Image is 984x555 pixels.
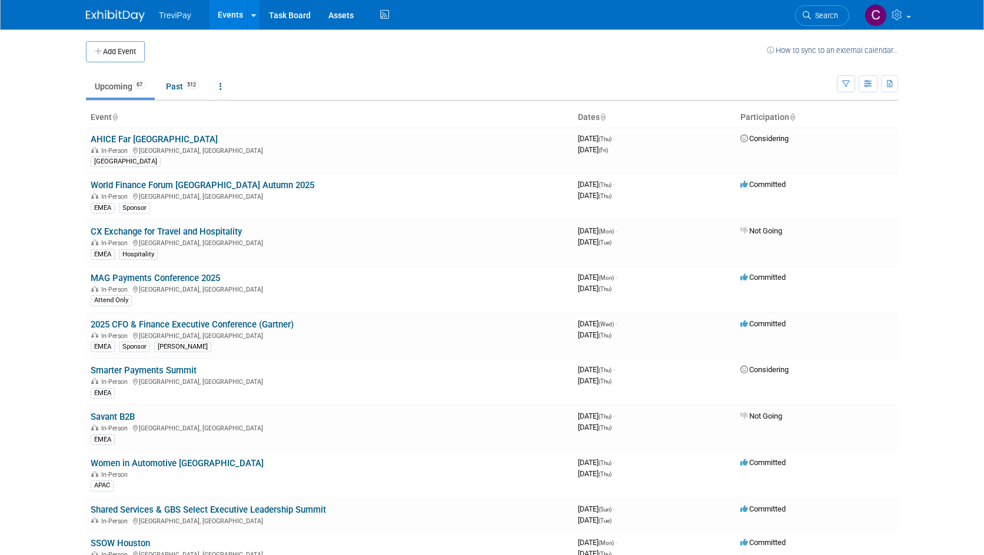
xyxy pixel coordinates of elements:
[599,228,614,235] span: (Mon)
[91,388,115,399] div: EMEA
[91,180,314,190] a: World Finance Forum [GEOGRAPHIC_DATA] Autumn 2025
[578,134,615,143] span: [DATE]
[578,469,611,478] span: [DATE]
[91,238,569,247] div: [GEOGRAPHIC_DATA], [GEOGRAPHIC_DATA]
[91,342,115,352] div: EMEA
[578,516,611,524] span: [DATE]
[91,471,98,477] img: In-Person Event
[91,376,569,386] div: [GEOGRAPHIC_DATA], [GEOGRAPHIC_DATA]
[599,460,611,466] span: (Thu)
[616,319,617,328] span: -
[91,538,150,549] a: SSOW Houston
[740,319,786,328] span: Committed
[101,239,131,247] span: In-Person
[599,182,611,188] span: (Thu)
[91,332,98,338] img: In-Person Event
[599,332,611,339] span: (Thu)
[740,180,786,189] span: Committed
[740,134,789,143] span: Considering
[133,81,146,89] span: 67
[91,434,115,445] div: EMEA
[599,378,611,385] span: (Thu)
[101,193,131,200] span: In-Person
[91,458,264,469] a: Women in Automotive [GEOGRAPHIC_DATA]
[91,378,98,384] img: In-Person Event
[91,249,115,260] div: EMEA
[740,273,786,282] span: Committed
[740,458,786,467] span: Committed
[91,226,242,237] a: CX Exchange for Travel and Hospitality
[578,423,611,432] span: [DATE]
[91,191,569,200] div: [GEOGRAPHIC_DATA], [GEOGRAPHIC_DATA]
[91,412,135,422] a: Savant B2B
[91,295,132,306] div: Attend Only
[740,365,789,374] span: Considering
[578,191,611,200] span: [DATE]
[578,412,615,420] span: [DATE]
[91,156,161,167] div: [GEOGRAPHIC_DATA]
[613,458,615,467] span: -
[599,239,611,246] span: (Tue)
[91,480,114,491] div: APAC
[599,136,611,142] span: (Thu)
[578,226,617,235] span: [DATE]
[789,112,795,122] a: Sort by Participation Type
[91,423,569,432] div: [GEOGRAPHIC_DATA], [GEOGRAPHIC_DATA]
[599,367,611,373] span: (Thu)
[599,540,614,546] span: (Mon)
[740,226,782,235] span: Not Going
[86,108,573,128] th: Event
[599,193,611,199] span: (Thu)
[599,517,611,524] span: (Tue)
[184,81,200,89] span: 512
[91,203,115,213] div: EMEA
[578,319,617,328] span: [DATE]
[112,112,118,122] a: Sort by Event Name
[101,517,131,525] span: In-Person
[578,284,611,293] span: [DATE]
[599,506,611,513] span: (Sun)
[599,286,611,292] span: (Thu)
[91,239,98,245] img: In-Person Event
[613,412,615,420] span: -
[613,365,615,374] span: -
[736,108,898,128] th: Participation
[86,75,155,98] a: Upcoming67
[599,147,608,153] span: (Fri)
[91,365,197,376] a: Smarter Payments Summit
[91,319,294,330] a: 2025 CFO & Finance Executive Conference (Gartner)
[578,376,611,385] span: [DATE]
[740,412,782,420] span: Not Going
[91,330,569,340] div: [GEOGRAPHIC_DATA], [GEOGRAPHIC_DATA]
[578,273,617,282] span: [DATE]
[740,504,786,513] span: Committed
[119,342,150,352] div: Sponsor
[101,424,131,432] span: In-Person
[578,365,615,374] span: [DATE]
[101,471,131,479] span: In-Person
[91,286,98,292] img: In-Person Event
[101,378,131,386] span: In-Person
[573,108,736,128] th: Dates
[91,516,569,525] div: [GEOGRAPHIC_DATA], [GEOGRAPHIC_DATA]
[578,330,611,339] span: [DATE]
[119,249,158,260] div: Hospitality
[91,504,326,515] a: Shared Services & GBS Select Executive Leadership Summit
[91,145,569,155] div: [GEOGRAPHIC_DATA], [GEOGRAPHIC_DATA]
[599,321,614,327] span: (Wed)
[578,180,615,189] span: [DATE]
[599,275,614,281] span: (Mon)
[740,538,786,547] span: Committed
[865,4,887,26] img: Celia Ahrens
[795,5,849,26] a: Search
[578,238,611,246] span: [DATE]
[91,193,98,199] img: In-Person Event
[91,517,98,523] img: In-Person Event
[91,147,98,153] img: In-Person Event
[86,10,145,22] img: ExhibitDay
[613,504,615,513] span: -
[599,424,611,431] span: (Thu)
[811,11,838,20] span: Search
[159,11,191,20] span: TreviPay
[91,273,220,283] a: MAG Payments Conference 2025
